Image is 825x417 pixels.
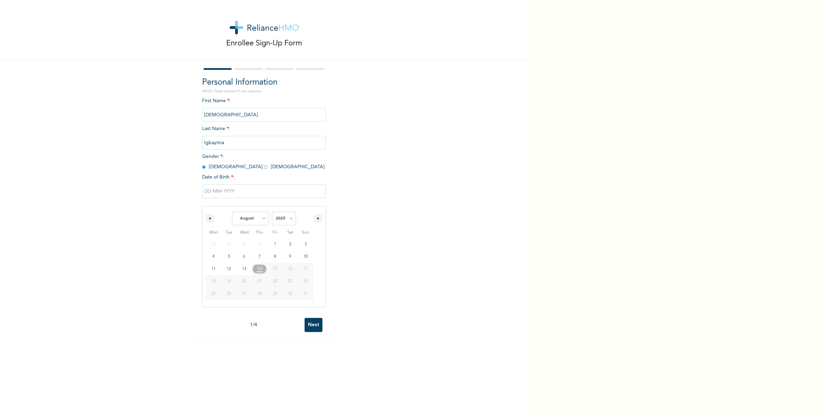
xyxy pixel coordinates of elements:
button: 4 [206,250,221,263]
button: 2 [283,238,298,250]
button: 18 [206,275,221,288]
button: 28 [252,288,267,300]
span: 29 [273,288,277,300]
span: 17 [304,263,308,275]
span: 31 [304,288,308,300]
span: Sun [298,227,313,238]
span: 24 [304,275,308,288]
span: Mon [206,227,221,238]
span: 4 [212,250,214,263]
span: 15 [273,263,277,275]
button: 25 [206,288,221,300]
button: 26 [221,288,237,300]
h2: Personal Information [202,76,326,89]
span: 16 [288,263,292,275]
span: 23 [288,275,292,288]
span: 11 [211,263,216,275]
input: Next [305,318,322,332]
button: 21 [252,275,267,288]
button: 17 [298,263,313,275]
input: Enter your first name [202,108,326,122]
button: 19 [221,275,237,288]
span: 5 [228,250,230,263]
button: 3 [298,238,313,250]
span: 30 [288,288,292,300]
span: Wed [236,227,252,238]
span: 8 [274,250,276,263]
span: 19 [227,275,231,288]
span: 1 [274,238,276,250]
button: 11 [206,263,221,275]
button: 31 [298,288,313,300]
button: 14 [252,263,267,275]
button: 22 [267,275,283,288]
button: 20 [236,275,252,288]
span: Tue [221,227,237,238]
div: 1 / 4 [202,321,305,329]
button: 27 [236,288,252,300]
span: 6 [243,250,245,263]
button: 12 [221,263,237,275]
span: First Name : [202,98,326,117]
button: 9 [283,250,298,263]
span: Sat [283,227,298,238]
input: DD-MM-YYYY [202,184,326,198]
span: 27 [242,288,246,300]
button: 29 [267,288,283,300]
span: 26 [227,288,231,300]
p: NOTE: Fields marked (*) are required [202,89,326,94]
p: Enrollee Sign-Up Form [226,38,302,49]
input: Enter your last name [202,136,326,150]
button: 16 [283,263,298,275]
button: 1 [267,238,283,250]
button: 10 [298,250,313,263]
button: 15 [267,263,283,275]
span: 2 [289,238,291,250]
span: Gender : [DEMOGRAPHIC_DATA] [DEMOGRAPHIC_DATA] [202,154,324,169]
span: 10 [304,250,308,263]
button: 24 [298,275,313,288]
span: 12 [227,263,231,275]
button: 6 [236,250,252,263]
button: 8 [267,250,283,263]
button: 5 [221,250,237,263]
button: 13 [236,263,252,275]
span: 9 [289,250,291,263]
img: logo [230,21,299,34]
span: 22 [273,275,277,288]
span: 14 [257,263,262,275]
span: 28 [257,288,262,300]
span: 13 [242,263,246,275]
button: 30 [283,288,298,300]
span: Last Name : [202,126,326,145]
span: 18 [211,275,216,288]
span: Thu [252,227,267,238]
span: 7 [258,250,261,263]
span: Date of Birth : [202,174,234,181]
button: 7 [252,250,267,263]
span: Fri [267,227,283,238]
span: 21 [257,275,262,288]
button: 23 [283,275,298,288]
span: 25 [211,288,216,300]
span: 20 [242,275,246,288]
span: 3 [305,238,307,250]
